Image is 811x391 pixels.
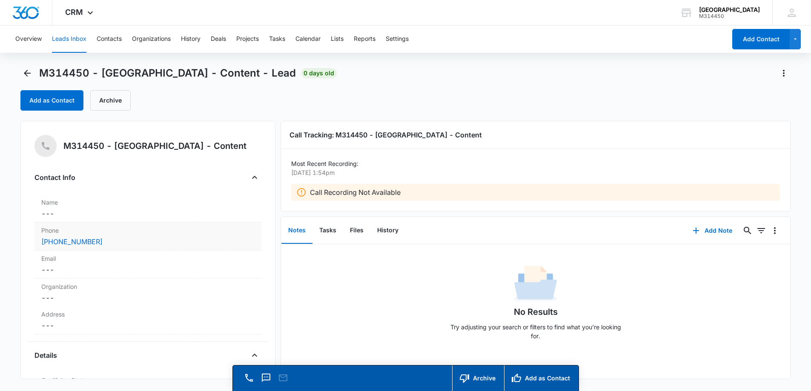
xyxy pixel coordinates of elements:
button: Archive [90,90,131,111]
div: account id [699,13,760,19]
button: Reports [354,26,375,53]
div: Phone[PHONE_NUMBER] [34,223,261,251]
button: Back [20,66,34,80]
button: Call [243,372,255,384]
div: Email--- [34,251,261,279]
a: Call [243,377,255,384]
button: Archive [452,365,504,391]
button: Overview [15,26,42,53]
button: History [370,217,405,244]
dd: --- [41,208,255,219]
span: CRM [65,8,83,17]
button: Close [248,171,261,184]
span: 0 days old [301,68,337,78]
h1: No Results [514,305,558,318]
button: Calendar [295,26,321,53]
button: Overflow Menu [768,224,782,237]
h4: Details [34,350,57,360]
button: History [181,26,201,53]
div: Organization--- [34,279,261,306]
button: Add as Contact [504,365,579,391]
p: Most Recent Recording: [291,159,780,168]
button: Leads Inbox [52,26,86,53]
button: Tasks [312,217,343,244]
img: No Data [514,263,557,305]
button: Actions [777,66,791,80]
a: Text [260,377,272,384]
button: Lists [331,26,344,53]
dd: --- [41,320,255,331]
div: account name [699,6,760,13]
p: [DATE] 1:54pm [291,168,775,177]
h5: M314450 - [GEOGRAPHIC_DATA] - Content [63,140,246,152]
button: Settings [386,26,409,53]
button: Add Note [684,220,741,241]
h4: Contact Info [34,172,75,183]
button: Projects [236,26,259,53]
button: Files [343,217,370,244]
label: Phone [41,226,255,235]
button: Text [260,372,272,384]
p: Try adjusting your search or filters to find what you’re looking for. [446,323,625,340]
h3: Call Tracking: M314450 - [GEOGRAPHIC_DATA] - Content [289,130,782,140]
button: Add Contact [732,29,790,49]
button: Notes [281,217,312,244]
button: Contacts [97,26,122,53]
button: Close [248,348,261,362]
button: Search... [741,224,754,237]
label: Organization [41,282,255,291]
label: Qualifying Status [41,376,255,385]
button: Filters [754,224,768,237]
button: Deals [211,26,226,53]
label: Address [41,310,255,319]
label: Name [41,198,255,207]
div: Address--- [34,306,261,334]
dd: --- [41,265,255,275]
span: M314450 - [GEOGRAPHIC_DATA] - Content - Lead [39,67,296,80]
dd: --- [41,293,255,303]
a: [PHONE_NUMBER] [41,237,103,247]
div: Name--- [34,194,261,223]
button: Add as Contact [20,90,83,111]
label: Email [41,254,255,263]
button: Tasks [269,26,285,53]
button: Organizations [132,26,171,53]
p: Call Recording Not Available [310,187,401,197]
